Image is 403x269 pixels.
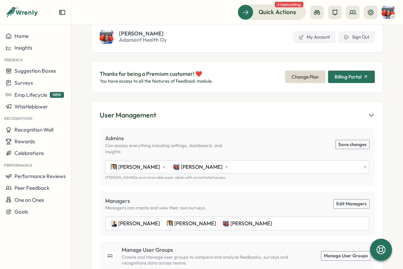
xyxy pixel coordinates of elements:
[285,71,325,83] button: Change Plan
[223,220,229,227] img: Anne Fraser-Vatto
[14,138,35,145] span: Rewards
[59,9,66,16] button: Expand sidebar
[167,220,173,227] img: Paulus Carpelan
[100,110,375,121] button: User Management
[293,31,336,43] a: My Account
[14,44,32,51] span: Insights
[307,34,330,40] span: My Account
[338,31,375,43] button: Sign Out
[111,164,117,170] img: Paulus Carpelan
[382,6,395,19] img: Anne Fraser-Vatto
[259,8,296,17] span: Quick Actions
[14,197,44,203] span: One on Ones
[14,173,66,179] span: Performance Reviews
[14,33,29,39] span: Home
[336,140,369,149] button: Save changes
[14,150,44,156] span: Celebrations
[328,71,375,83] button: Billing Portal
[105,143,237,155] p: Can access everything including settings, dashboard, and insights
[334,199,369,208] a: Edit Managers
[275,2,303,7] span: 8 tasks waiting
[14,103,48,110] span: Whistleblower
[100,30,113,44] img: Anne Fraser-Vatto
[292,71,319,83] span: Change Plan
[50,92,64,98] span: NEW
[321,251,371,260] a: Manage User Groups
[119,31,167,36] span: [PERSON_NAME]
[352,34,369,40] span: Sign Out
[100,110,156,121] div: User Management
[100,78,213,84] p: You have access to all the features of Feedback module.
[238,4,306,20] button: Quick Actions
[14,68,56,74] span: Suggestion Boxes
[100,70,213,78] p: Thanks for being a Premium customer! ❤️
[105,175,369,180] p: [PERSON_NAME] is an irremovable super admin with unrestricted access.
[14,126,53,133] span: Recognition Wall
[230,220,272,227] span: [PERSON_NAME]
[119,36,167,44] span: Adamant Health Oy
[105,134,237,143] p: Admins
[118,163,160,171] span: [PERSON_NAME]
[105,205,206,211] p: Managers can create and view their own surveys.
[122,254,298,266] p: Create and manage user groups to compare and analyze feedbacks, surveys and recognitions data acr...
[122,246,298,254] p: Manage User Groups
[173,164,179,170] img: Anne Fraser-Vatto
[14,92,47,98] span: Emp Lifecycle
[14,208,28,215] span: Goals
[14,80,33,86] span: Surveys
[335,74,361,79] span: Billing Portal
[181,163,222,171] span: [PERSON_NAME]
[174,220,216,227] span: [PERSON_NAME]
[14,185,50,191] span: Peer Feedback
[118,220,160,227] span: [PERSON_NAME]
[105,197,206,205] p: Managers
[111,220,117,227] img: Mika Ylihautala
